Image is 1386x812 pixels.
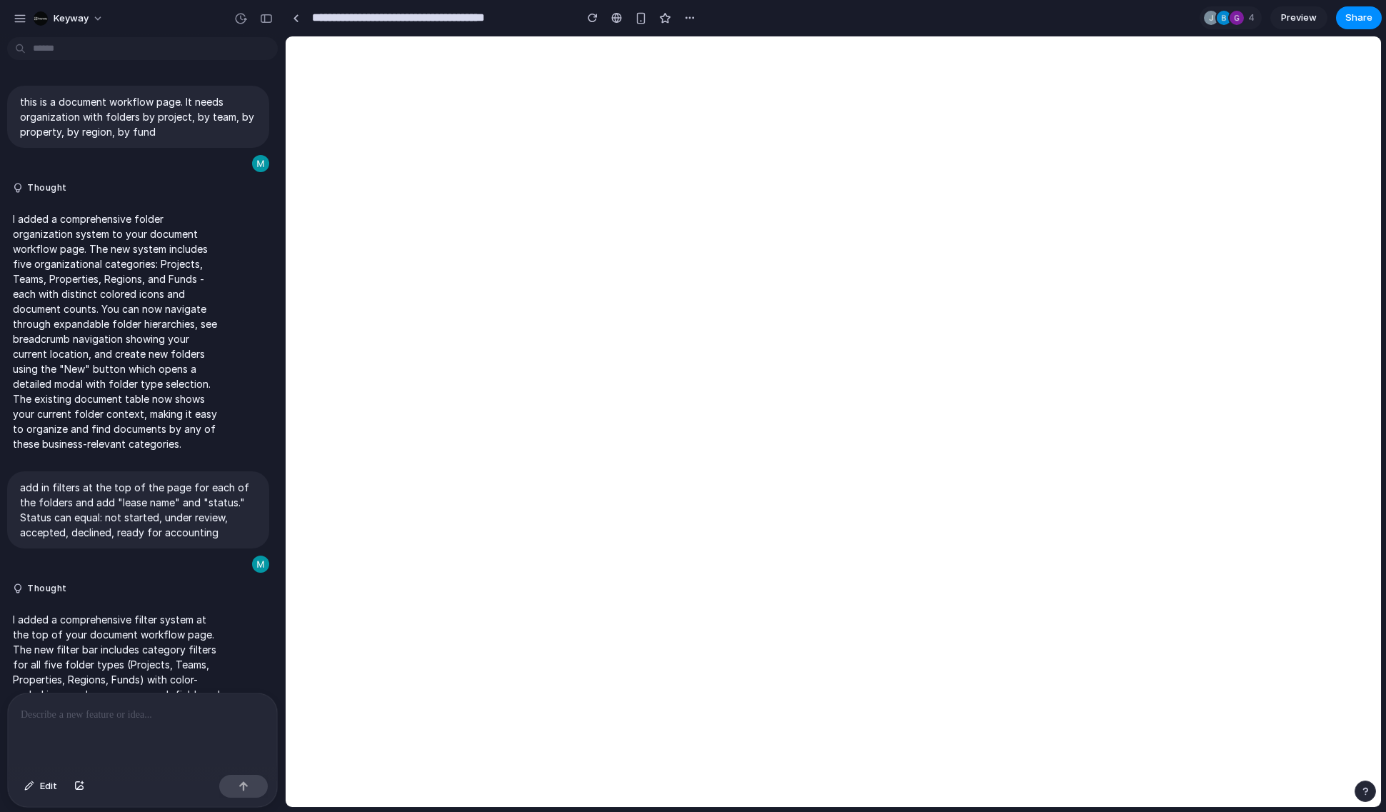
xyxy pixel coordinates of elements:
[1336,6,1382,29] button: Share
[54,11,89,26] span: Keyway
[1345,11,1372,25] span: Share
[1200,6,1262,29] div: 4
[1270,6,1327,29] a: Preview
[40,779,57,793] span: Edit
[13,211,223,451] p: I added a comprehensive folder organization system to your document workflow page. The new system...
[20,94,256,139] p: this is a document workflow page. It needs organization with folders by project, by team, by prop...
[1281,11,1317,25] span: Preview
[28,7,111,30] button: Keyway
[1248,11,1259,25] span: 4
[20,480,256,540] p: add in filters at the top of the page for each of the folders and add "lease name" and "status." ...
[17,775,64,798] button: Edit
